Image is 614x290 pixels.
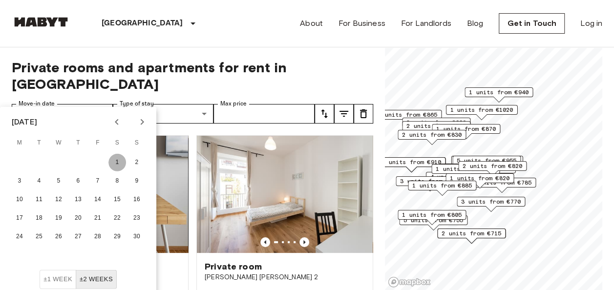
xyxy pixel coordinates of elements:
[40,270,76,289] button: ±1 week
[89,209,106,227] button: 21
[69,191,87,208] button: 13
[89,172,106,190] button: 7
[128,172,146,190] button: 9
[11,209,28,227] button: 17
[451,156,523,171] div: Map marker
[12,59,373,92] span: Private rooms and apartments for rent in [GEOGRAPHIC_DATA]
[299,237,309,247] button: Previous image
[50,172,67,190] button: 5
[108,228,126,246] button: 29
[439,164,507,179] div: Map marker
[108,172,126,190] button: 8
[12,17,70,27] img: Habyt
[120,100,154,108] label: Type of stay
[108,154,126,171] button: 1
[457,197,525,212] div: Map marker
[467,18,484,29] a: Blog
[406,118,466,127] span: 2 units from €990
[11,172,28,190] button: 3
[402,121,470,136] div: Map marker
[134,114,150,130] button: Next month
[373,110,442,125] div: Map marker
[108,191,126,208] button: 15
[128,154,146,171] button: 2
[444,164,516,179] div: Map marker
[128,191,146,208] button: 16
[334,104,354,124] button: tune
[461,197,521,206] span: 3 units from €770
[69,133,87,153] span: Thursday
[472,178,531,187] span: 6 units from €785
[50,209,67,227] button: 19
[457,156,516,165] span: 5 units from €955
[402,118,470,133] div: Map marker
[128,228,146,246] button: 30
[11,191,28,208] button: 10
[463,162,522,170] span: 2 units from €820
[102,18,183,29] p: [GEOGRAPHIC_DATA]
[465,87,533,103] div: Map marker
[452,156,521,171] div: Map marker
[40,270,117,289] div: Move In Flexibility
[12,116,37,128] div: [DATE]
[128,133,146,153] span: Sunday
[197,136,373,253] img: Marketing picture of unit DE-02-039-01M
[437,228,506,244] div: Map marker
[388,276,431,288] a: Mapbox logo
[381,158,441,166] span: 2 units from €910
[69,228,87,246] button: 27
[580,18,602,29] a: Log in
[128,209,146,227] button: 23
[300,18,323,29] a: About
[339,18,385,29] a: For Business
[30,172,48,190] button: 4
[30,191,48,208] button: 11
[50,191,67,208] button: 12
[442,229,501,238] span: 2 units from €715
[315,104,334,124] button: tune
[108,133,126,153] span: Saturday
[69,209,87,227] button: 20
[450,174,509,183] span: 1 units from €820
[445,173,514,188] div: Map marker
[89,191,106,208] button: 14
[436,165,495,173] span: 1 units from €930
[398,210,466,225] div: Map marker
[108,114,125,130] button: Previous month
[406,122,466,130] span: 2 units from €795
[450,105,513,114] span: 1 units from €1020
[220,100,247,108] label: Max price
[431,164,500,179] div: Map marker
[402,130,462,139] span: 2 units from €830
[458,161,527,176] div: Map marker
[430,172,493,181] span: 4 units from €1010
[446,105,518,120] div: Map marker
[205,261,262,272] span: Private room
[260,237,270,247] button: Previous image
[89,228,106,246] button: 28
[401,18,451,29] a: For Landlords
[378,110,437,119] span: 1 units from €865
[432,124,500,139] div: Map marker
[377,157,445,172] div: Map marker
[396,176,464,191] div: Map marker
[398,130,466,145] div: Map marker
[30,209,48,227] button: 18
[436,124,496,133] span: 1 units from €870
[412,181,472,190] span: 1 units from €885
[205,272,365,282] span: [PERSON_NAME] [PERSON_NAME] 2
[30,228,48,246] button: 25
[11,228,28,246] button: 24
[354,104,373,124] button: tune
[11,133,28,153] span: Monday
[30,133,48,153] span: Tuesday
[76,270,117,289] button: ±2 weeks
[499,13,565,34] a: Get in Touch
[69,172,87,190] button: 6
[19,100,55,108] label: Move-in date
[469,88,529,97] span: 1 units from €940
[402,210,462,219] span: 1 units from €805
[50,228,67,246] button: 26
[50,133,67,153] span: Wednesday
[89,133,106,153] span: Friday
